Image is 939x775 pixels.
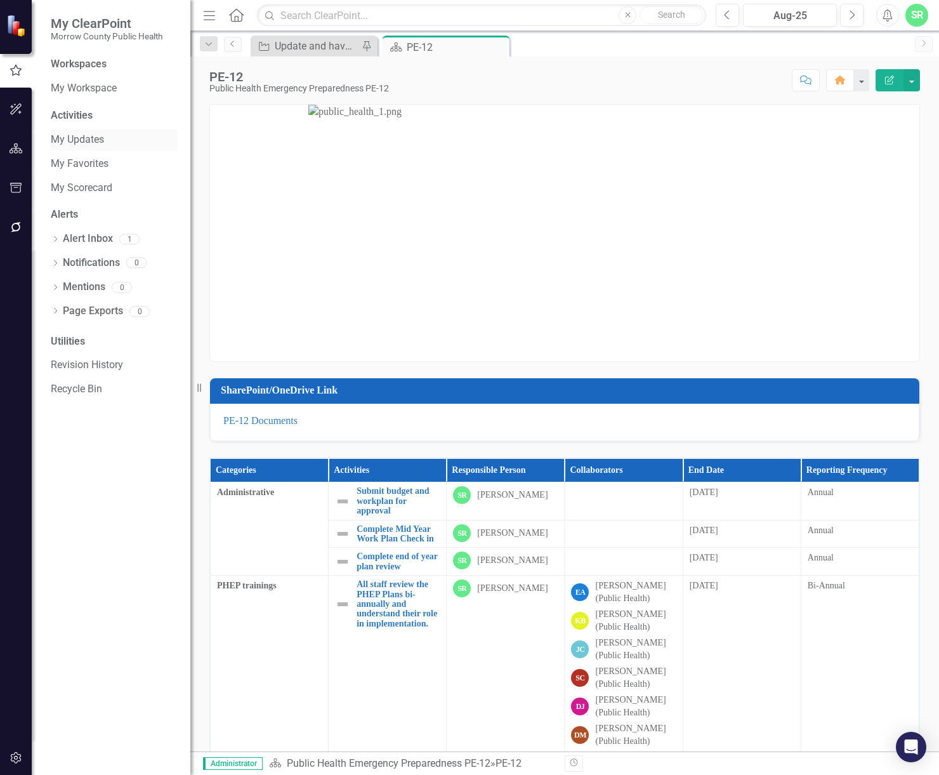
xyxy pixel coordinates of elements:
[51,382,178,397] a: Recycle Bin
[453,524,471,542] div: SR
[223,415,298,426] a: PE-12 Documents
[6,15,29,37] img: ClearPoint Strategy
[690,581,718,590] span: [DATE]
[357,580,440,628] a: All staff review the PHEP Plans bi-annually and understand their role in implementation.
[209,70,389,84] div: PE-12
[496,757,522,769] div: PE-12
[357,524,440,544] a: Complete Mid Year Work Plan Check in
[203,757,263,770] span: Administrator
[447,548,565,576] td: Double-Click to Edit
[51,335,178,349] div: Utilities
[329,520,447,548] td: Double-Click to Edit Right Click for Context Menu
[357,552,440,571] a: Complete end of year plan review
[477,527,548,540] div: [PERSON_NAME]
[658,10,685,20] span: Search
[129,306,150,317] div: 0
[63,232,113,246] a: Alert Inbox
[257,4,706,27] input: Search ClearPoint...
[905,4,928,27] button: SR
[690,487,718,497] span: [DATE]
[690,553,718,562] span: [DATE]
[808,486,912,499] div: Annual
[565,520,683,548] td: Double-Click to Edit
[571,698,589,715] div: DJ
[571,583,589,601] div: EA
[801,520,919,548] td: Double-Click to Edit
[595,580,676,605] div: [PERSON_NAME] (Public Health)
[571,669,589,687] div: SC
[51,16,162,31] span: My ClearPoint
[51,358,178,373] a: Revision History
[335,494,350,509] img: Not Defined
[335,526,350,541] img: Not Defined
[63,256,120,270] a: Notifications
[287,757,490,769] a: Public Health Emergency Preparedness PE-12
[565,548,683,576] td: Double-Click to Edit
[743,4,837,27] button: Aug-25
[571,612,589,630] div: KB
[275,38,358,54] div: Update and have staff review updated guide
[217,486,322,499] span: Administrative
[112,282,132,293] div: 0
[595,608,676,633] div: [PERSON_NAME] (Public Health)
[801,482,919,520] td: Double-Click to Edit
[801,548,919,576] td: Double-Click to Edit
[595,694,676,719] div: [PERSON_NAME] (Public Health)
[357,486,440,515] a: Submit budget and workplan for approval
[335,597,350,612] img: Not Defined
[308,105,821,361] img: public_health_1.png
[209,84,389,93] div: Public Health Emergency Preparedness PE-12
[217,580,322,592] span: PHEP trainings
[51,208,178,222] div: Alerts
[407,39,506,55] div: PE-12
[747,8,832,23] div: Aug-25
[51,181,178,195] a: My Scorecard
[477,489,548,501] div: [PERSON_NAME]
[329,548,447,576] td: Double-Click to Edit Right Click for Context Menu
[211,482,329,576] td: Double-Click to Edit
[640,6,703,24] button: Search
[571,726,589,744] div: DM
[453,552,471,569] div: SR
[683,520,801,548] td: Double-Click to Edit
[808,552,912,564] div: Annual
[51,133,178,147] a: My Updates
[329,482,447,520] td: Double-Click to Edit Right Click for Context Menu
[683,482,801,520] td: Double-Click to Edit
[51,57,107,72] div: Workspaces
[477,582,548,595] div: [PERSON_NAME]
[447,482,565,520] td: Double-Click to Edit
[690,526,718,535] span: [DATE]
[808,524,912,537] div: Annual
[51,81,178,96] a: My Workspace
[453,486,471,504] div: SR
[808,580,912,592] div: Bi-Annual
[51,109,178,123] div: Activities
[453,580,471,597] div: SR
[595,665,676,691] div: [PERSON_NAME] (Public Health)
[896,732,926,762] div: Open Intercom Messenger
[447,520,565,548] td: Double-Click to Edit
[63,304,123,319] a: Page Exports
[595,637,676,662] div: [PERSON_NAME] (Public Health)
[221,385,913,396] h3: SharePoint/OneDrive Link
[126,258,147,268] div: 0
[595,722,676,748] div: [PERSON_NAME] (Public Health)
[51,31,162,41] small: Morrow County Public Health
[119,234,140,244] div: 1
[571,640,589,658] div: JC
[254,38,358,54] a: Update and have staff review updated guide
[63,280,105,295] a: Mentions
[51,157,178,171] a: My Favorites
[477,554,548,567] div: [PERSON_NAME]
[683,548,801,576] td: Double-Click to Edit
[565,482,683,520] td: Double-Click to Edit
[269,757,555,771] div: »
[335,554,350,569] img: Not Defined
